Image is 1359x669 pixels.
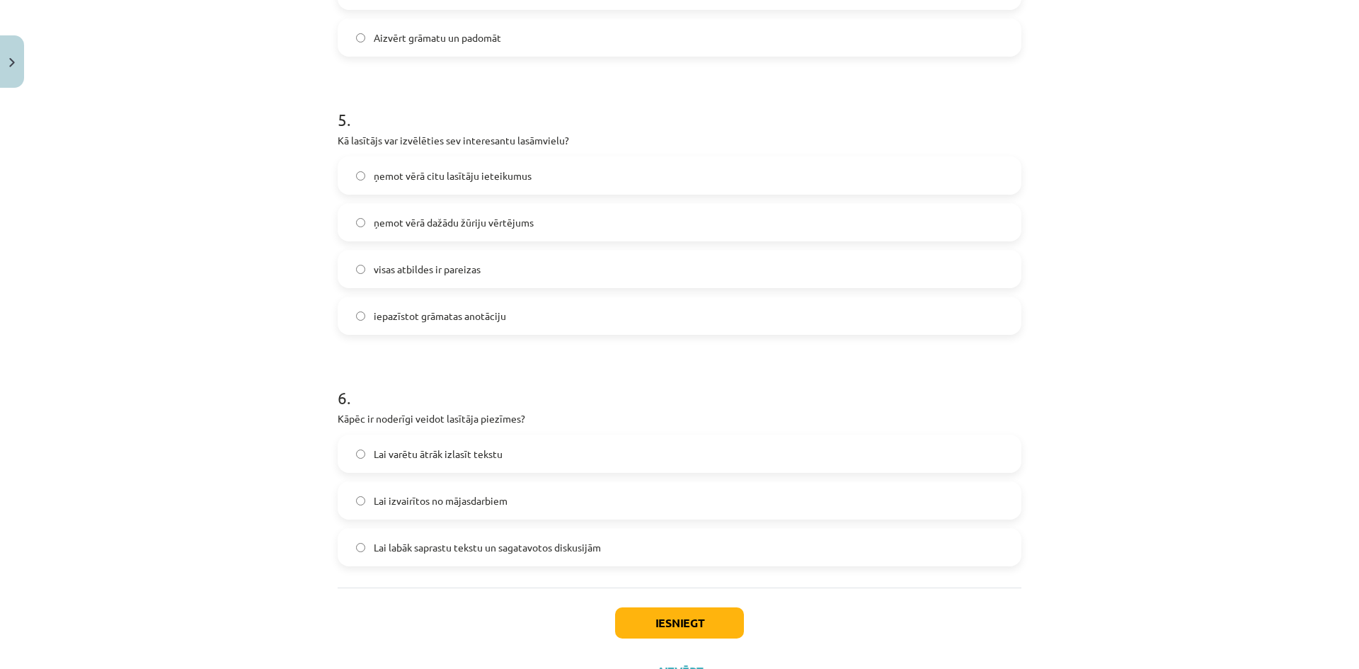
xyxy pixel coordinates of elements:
[356,265,365,274] input: visas atbildes ir pareizas
[356,311,365,321] input: iepazīstot grāmatas anotāciju
[9,58,15,67] img: icon-close-lesson-0947bae3869378f0d4975bcd49f059093ad1ed9edebbc8119c70593378902aed.svg
[374,447,503,462] span: Lai varētu ātrāk izlasīt tekstu
[356,33,365,42] input: Aizvērt grāmatu un padomāt
[356,450,365,459] input: Lai varētu ātrāk izlasīt tekstu
[356,171,365,181] input: ņemot vērā citu lasītāju ieteikumus
[338,85,1021,129] h1: 5 .
[374,30,501,45] span: Aizvērt grāmatu un padomāt
[356,218,365,227] input: ņemot vērā dažādu žūriju vērtējums
[374,309,506,324] span: iepazīstot grāmatas anotāciju
[374,493,508,508] span: Lai izvairītos no mājasdarbiem
[374,262,481,277] span: visas atbildes ir pareizas
[356,543,365,552] input: Lai labāk saprastu tekstu un sagatavotos diskusijām
[374,540,601,555] span: Lai labāk saprastu tekstu un sagatavotos diskusijām
[338,133,1021,148] p: Kā lasītājs var izvēlēties sev interesantu lasāmvielu?
[338,363,1021,407] h1: 6 .
[374,215,534,230] span: ņemot vērā dažādu žūriju vērtējums
[356,496,365,505] input: Lai izvairītos no mājasdarbiem
[374,168,532,183] span: ņemot vērā citu lasītāju ieteikumus
[338,411,1021,426] p: Kāpēc ir noderīgi veidot lasītāja piezīmes?
[615,607,744,639] button: Iesniegt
